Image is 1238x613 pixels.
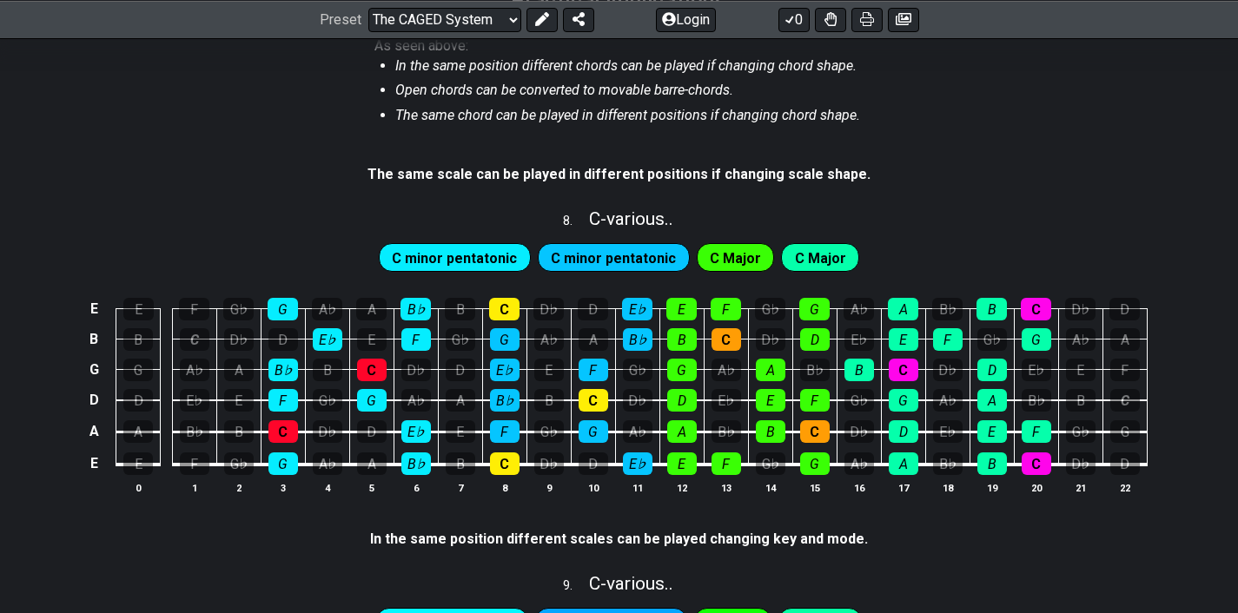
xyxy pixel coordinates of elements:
[748,478,792,497] th: 14
[123,359,153,381] div: G
[370,531,868,547] strong: In the same position different scales can be played changing key and mode.
[489,298,520,320] div: C
[667,452,697,475] div: E
[977,420,1007,443] div: E
[711,298,741,320] div: F
[889,389,918,412] div: G
[223,298,254,320] div: G♭
[712,328,741,351] div: C
[976,298,1007,320] div: B
[268,328,298,351] div: D
[563,212,589,231] span: 8 .
[589,208,673,229] span: C - various..
[1110,389,1140,412] div: C
[490,452,520,475] div: C
[1022,420,1051,443] div: F
[357,359,387,381] div: C
[445,298,475,320] div: B
[224,452,254,475] div: G♭
[756,389,785,412] div: E
[925,478,970,497] th: 18
[367,166,871,182] strong: The same scale can be played in different positions if changing scale shape.
[357,420,387,443] div: D
[932,298,963,320] div: B♭
[368,7,521,31] select: Preset
[395,107,860,123] em: The same chord can be played in different positions if changing chord shape.
[1065,298,1096,320] div: D♭
[755,298,785,320] div: G♭
[551,246,676,271] span: First enable full edit mode to edit
[313,359,342,381] div: B
[123,298,154,320] div: E
[933,359,963,381] div: D♭
[756,452,785,475] div: G♭
[401,389,431,412] div: A♭
[180,420,209,443] div: B♭
[970,478,1014,497] th: 19
[180,452,209,475] div: F
[977,389,1007,412] div: A
[800,420,830,443] div: C
[1066,359,1096,381] div: E
[224,328,254,351] div: D♭
[1014,478,1058,497] th: 20
[615,478,659,497] th: 11
[837,478,881,497] th: 16
[395,82,733,98] em: Open chords can be converted to movable barre-chords.
[623,420,652,443] div: A♭
[667,328,697,351] div: B
[1110,452,1140,475] div: D
[446,420,475,443] div: E
[659,478,704,497] th: 12
[123,452,153,475] div: E
[778,7,810,31] button: 0
[1058,478,1102,497] th: 21
[261,478,305,497] th: 3
[534,452,564,475] div: D♭
[357,389,387,412] div: G
[889,420,918,443] div: D
[881,478,925,497] th: 17
[756,420,785,443] div: B
[889,452,918,475] div: A
[623,328,652,351] div: B♭
[579,328,608,351] div: A
[83,354,104,385] td: G
[180,328,209,351] div: C
[357,328,387,351] div: E
[844,298,874,320] div: A♭
[180,359,209,381] div: A♭
[305,478,349,497] th: 4
[1066,389,1096,412] div: B
[392,246,517,271] span: First enable full edit mode to edit
[579,389,608,412] div: C
[667,420,697,443] div: A
[349,478,394,497] th: 5
[1110,359,1140,381] div: F
[800,359,830,381] div: B♭
[1022,328,1051,351] div: G
[490,359,520,381] div: E♭
[1022,389,1051,412] div: B♭
[800,452,830,475] div: G
[490,420,520,443] div: F
[666,298,697,320] div: E
[889,328,918,351] div: E
[224,420,254,443] div: B
[1022,359,1051,381] div: E♭
[712,452,741,475] div: F
[888,7,919,31] button: Create image
[756,359,785,381] div: A
[1021,298,1051,320] div: C
[844,420,874,443] div: D♭
[622,298,652,320] div: E♭
[563,577,589,596] span: 9 .
[490,328,520,351] div: G
[844,452,874,475] div: A♭
[438,478,482,497] th: 7
[579,452,608,475] div: D
[123,328,153,351] div: B
[710,246,761,271] span: First enable full edit mode to edit
[667,389,697,412] div: D
[844,328,874,351] div: E♭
